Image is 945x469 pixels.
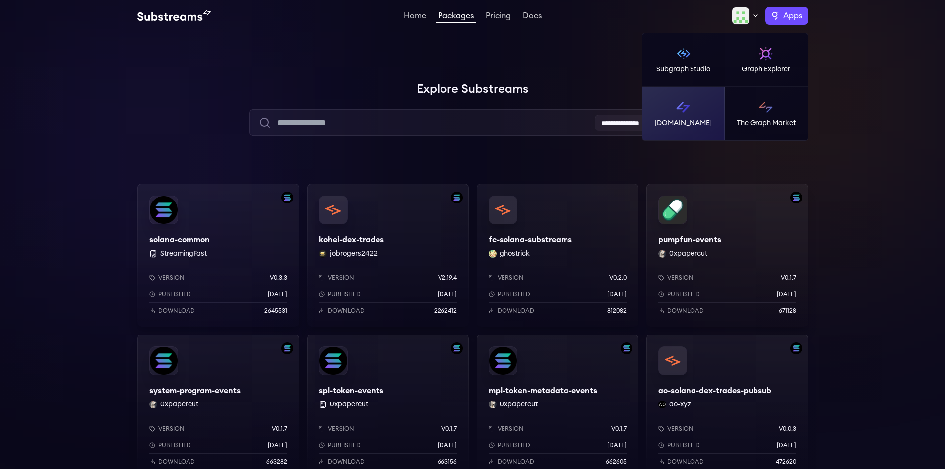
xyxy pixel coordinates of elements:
p: v0.2.0 [609,274,627,282]
p: [DATE] [268,290,287,298]
p: Published [498,441,530,449]
a: Filter by solana networkkohei-dex-tradeskohei-dex-tradesjobrogers2422 jobrogers2422Versionv2.19.4... [307,184,469,327]
img: Filter by solana network [621,342,632,354]
p: Download [328,307,365,315]
img: Filter by solana network [281,342,293,354]
button: 0xpapercut [500,400,538,409]
p: Download [328,458,365,466]
p: Published [158,441,191,449]
p: Version [498,274,524,282]
p: v2.19.4 [438,274,457,282]
span: Apps [783,10,802,22]
p: The Graph Market [737,118,796,128]
p: v0.0.3 [779,425,796,433]
p: 812082 [607,307,627,315]
p: Subgraph Studio [656,65,710,74]
p: v0.1.7 [272,425,287,433]
p: Published [328,290,361,298]
p: Download [158,458,195,466]
p: 472620 [776,458,796,466]
p: Version [158,274,185,282]
a: Pricing [484,12,513,22]
p: [DATE] [268,441,287,449]
p: [DATE] [777,290,796,298]
p: [DATE] [438,290,457,298]
p: Published [667,441,700,449]
a: Packages [436,12,476,23]
p: Version [328,274,354,282]
button: 0xpapercut [160,400,198,409]
a: Home [402,12,428,22]
p: Published [498,290,530,298]
button: jobrogers2422 [330,249,378,259]
img: Filter by solana network [281,192,293,203]
button: StreamingFast [160,249,207,259]
p: [DATE] [607,290,627,298]
button: 0xpapercut [669,249,707,259]
p: [DATE] [777,441,796,449]
p: [DATE] [438,441,457,449]
p: v0.1.7 [781,274,796,282]
p: [DATE] [607,441,627,449]
p: Version [328,425,354,433]
p: Published [328,441,361,449]
a: fc-solana-substreamsfc-solana-substreamsghostrick ghostrickVersionv0.2.0Published[DATE]Download81... [477,184,638,327]
p: v0.3.3 [270,274,287,282]
p: 2645531 [264,307,287,315]
p: Version [667,425,693,433]
button: 0xpapercut [330,400,368,409]
img: Filter by solana network [451,342,463,354]
img: Filter by solana network [790,342,802,354]
p: 663156 [438,458,457,466]
p: 2262412 [434,307,457,315]
a: Filter by solana networksolana-commonsolana-common StreamingFastVersionv0.3.3Published[DATE]Downl... [137,184,299,327]
a: Subgraph Studio [642,33,725,87]
p: Version [158,425,185,433]
a: The Graph Market [725,87,808,140]
img: Filter by solana network [790,192,802,203]
button: ao-xyz [669,400,691,409]
p: 662605 [606,458,627,466]
img: Graph Explorer logo [758,46,774,62]
p: 663282 [266,458,287,466]
img: The Graph logo [771,12,779,20]
a: Graph Explorer [725,33,808,87]
p: 671128 [779,307,796,315]
p: Download [158,307,195,315]
p: v0.1.7 [611,425,627,433]
a: [DOMAIN_NAME] [642,87,725,140]
img: Subgraph Studio logo [676,46,692,62]
img: Substreams logo [675,99,691,115]
button: ghostrick [500,249,530,259]
img: Profile [732,7,750,25]
p: Download [667,307,704,315]
h1: Explore Substreams [137,79,808,99]
p: Version [498,425,524,433]
p: Version [667,274,693,282]
a: Docs [521,12,544,22]
p: Download [498,307,534,315]
img: Filter by solana network [451,192,463,203]
p: Published [667,290,700,298]
p: Download [667,458,704,466]
img: Substream's logo [137,10,211,22]
p: Download [498,458,534,466]
p: Published [158,290,191,298]
a: Filter by solana networkpumpfun-eventspumpfun-events0xpapercut 0xpapercutVersionv0.1.7Published[D... [646,184,808,327]
p: v0.1.7 [441,425,457,433]
p: [DOMAIN_NAME] [655,118,712,128]
p: Graph Explorer [742,65,790,74]
img: The Graph Market logo [758,99,774,115]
